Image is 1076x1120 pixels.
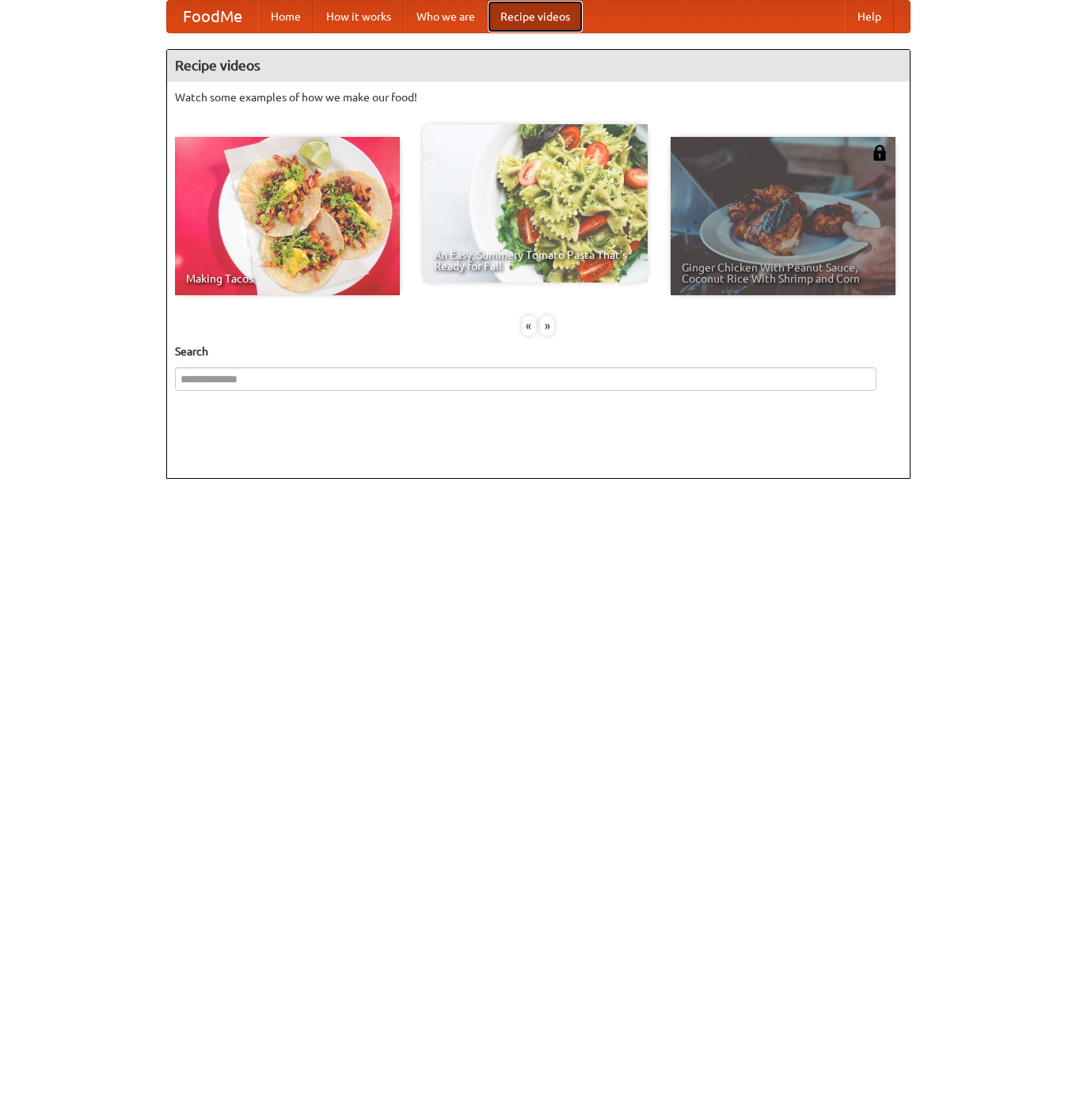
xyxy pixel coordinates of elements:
span: An Easy, Summery Tomato Pasta That's Ready for Fall [434,249,637,271]
a: Recipe videos [488,1,583,32]
h4: Recipe videos [167,50,910,82]
a: Home [258,1,314,32]
div: « [522,316,536,336]
a: An Easy, Summery Tomato Pasta That's Ready for Fall [423,124,648,283]
img: 483408.png [872,145,888,161]
span: Making Tacos [186,273,389,284]
div: » [540,316,554,336]
a: FoodMe [167,1,258,32]
a: How it works [314,1,404,32]
a: Who we are [404,1,488,32]
a: Help [845,1,894,32]
p: Watch some examples of how we make our food! [175,89,902,105]
a: Making Tacos [175,137,400,295]
h5: Search [175,344,902,359]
